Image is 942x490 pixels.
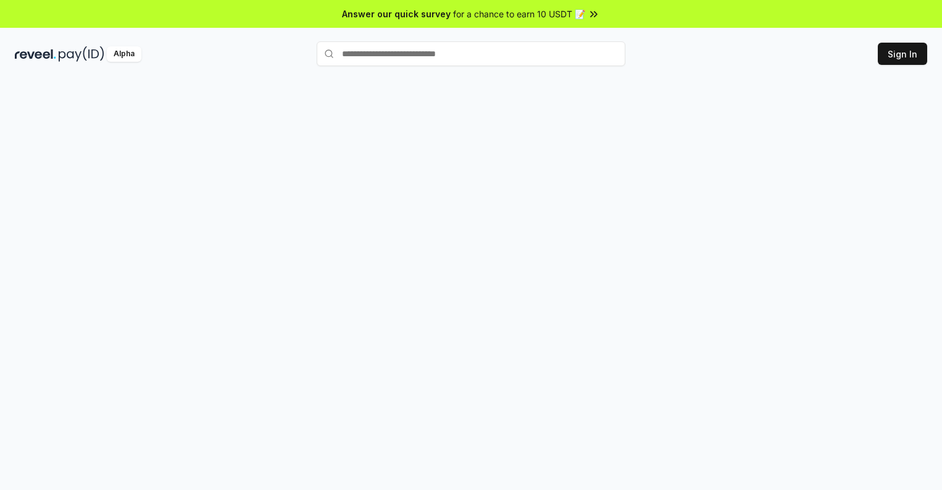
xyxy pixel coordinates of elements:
[15,46,56,62] img: reveel_dark
[107,46,141,62] div: Alpha
[342,7,451,20] span: Answer our quick survey
[453,7,585,20] span: for a chance to earn 10 USDT 📝
[59,46,104,62] img: pay_id
[878,43,927,65] button: Sign In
